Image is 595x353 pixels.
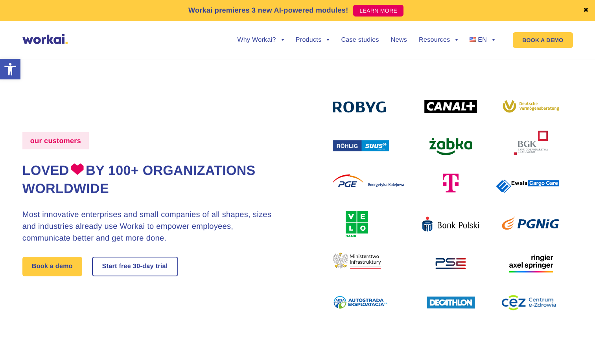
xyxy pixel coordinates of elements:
[22,257,82,276] a: Book a demo
[93,257,177,276] a: Start free30-daytrial
[478,37,487,43] span: EN
[237,37,284,43] a: Why Workai?
[391,37,407,43] a: News
[22,162,276,198] h1: Loved by 100+ organizations worldwide
[513,32,573,48] a: BOOK A DEMO
[188,5,348,16] p: Workai premieres 3 new AI-powered modules!
[341,37,379,43] a: Case studies
[353,5,403,17] a: LEARN MORE
[419,37,458,43] a: Resources
[296,37,330,43] a: Products
[22,209,276,244] h3: Most innovative enterprises and small companies of all shapes, sizes and industries already use W...
[583,7,589,14] a: ✖
[133,263,154,270] i: 30-day
[22,132,89,149] label: our customers
[71,163,84,175] img: heart.png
